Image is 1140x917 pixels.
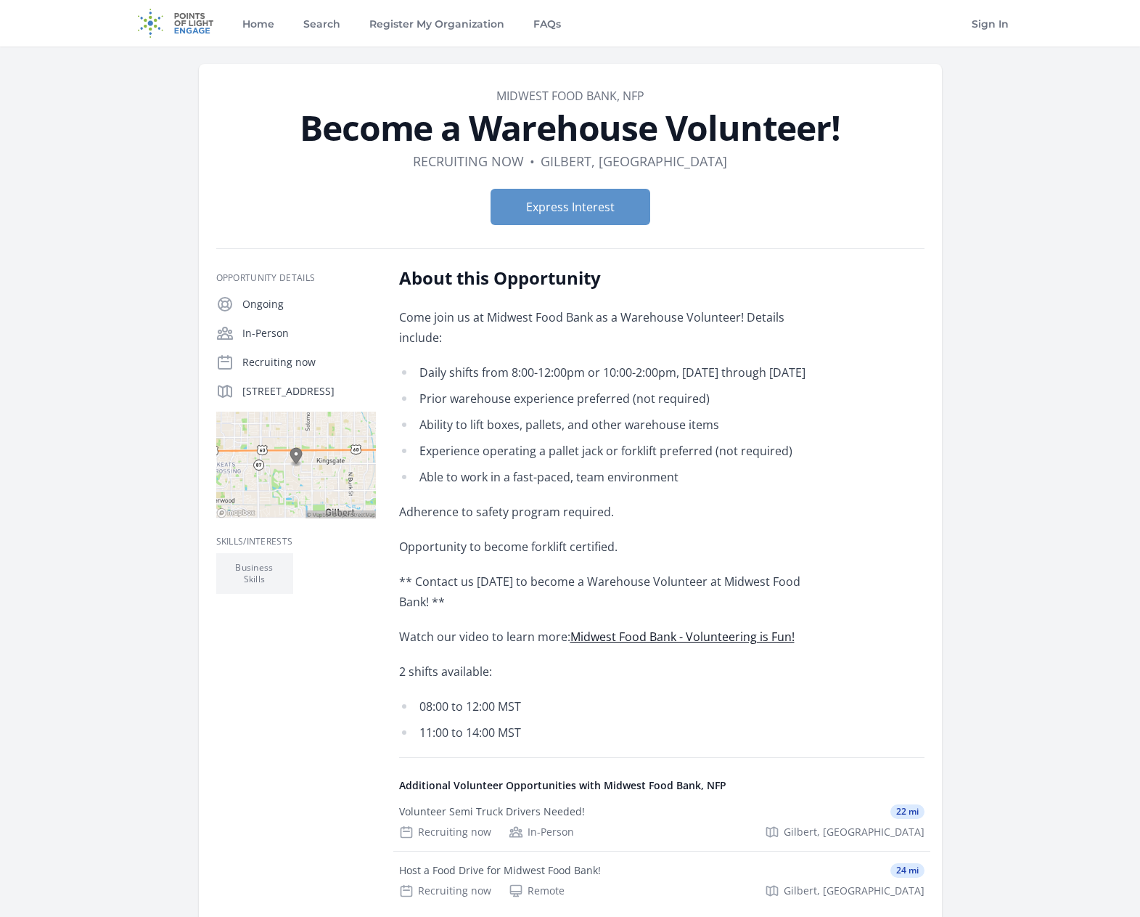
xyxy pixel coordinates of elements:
[399,266,824,290] h2: About this Opportunity
[399,307,824,348] p: Come join us at Midwest Food Bank as a Warehouse Volunteer! Details include:
[216,412,376,518] img: Map
[216,272,376,284] h3: Opportunity Details
[216,110,924,145] h1: Become a Warehouse Volunteer!
[570,629,795,645] a: Midwest Food Bank - Volunteering is Fun!
[784,884,924,898] span: Gilbert, [GEOGRAPHIC_DATA]
[393,852,930,910] a: Host a Food Drive for Midwest Food Bank! 24 mi Recruiting now Remote Gilbert, [GEOGRAPHIC_DATA]
[890,863,924,878] span: 24 mi
[890,804,924,819] span: 22 mi
[399,571,824,612] p: ** Contact us [DATE] to become a Warehouse Volunteer at Midwest Food Bank! **
[242,297,376,311] p: Ongoing
[496,88,644,104] a: Midwest Food Bank, NFP
[399,778,924,793] h4: Additional Volunteer Opportunities with Midwest Food Bank, NFP
[399,441,824,461] li: Experience operating a pallet jack or forklift preferred (not required)
[491,189,650,225] button: Express Interest
[399,388,824,409] li: Prior warehouse experience preferred (not required)
[399,627,824,647] p: Watch our video to learn more:
[216,553,293,594] li: Business Skills
[399,696,824,717] li: 08:00 to 12:00 MST
[509,884,565,898] div: Remote
[784,825,924,839] span: Gilbert, [GEOGRAPHIC_DATA]
[399,804,585,819] div: Volunteer Semi Truck Drivers Needed!
[541,151,727,171] dd: Gilbert, [GEOGRAPHIC_DATA]
[399,537,824,557] p: Opportunity to become forklift certified.
[399,362,824,383] li: Daily shifts from 8:00-12:00pm or 10:00-2:00pm, [DATE] through [DATE]
[393,793,930,851] a: Volunteer Semi Truck Drivers Needed! 22 mi Recruiting now In-Person Gilbert, [GEOGRAPHIC_DATA]
[242,384,376,399] p: [STREET_ADDRESS]
[399,884,491,898] div: Recruiting now
[242,355,376,370] p: Recruiting now
[216,536,376,547] h3: Skills/Interests
[399,863,601,878] div: Host a Food Drive for Midwest Food Bank!
[399,467,824,487] li: Able to work in a fast-paced, team environment
[399,502,824,522] p: Adherence to safety program required.
[399,825,491,839] div: Recruiting now
[399,661,824,682] p: 2 shifts available:
[399,722,824,743] li: 11:00 to 14:00 MST
[413,151,524,171] dd: Recruiting now
[509,825,574,839] div: In-Person
[399,415,824,435] li: Ability to lift boxes, pallets, and other warehouse items
[530,151,535,171] div: •
[242,326,376,341] p: In-Person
